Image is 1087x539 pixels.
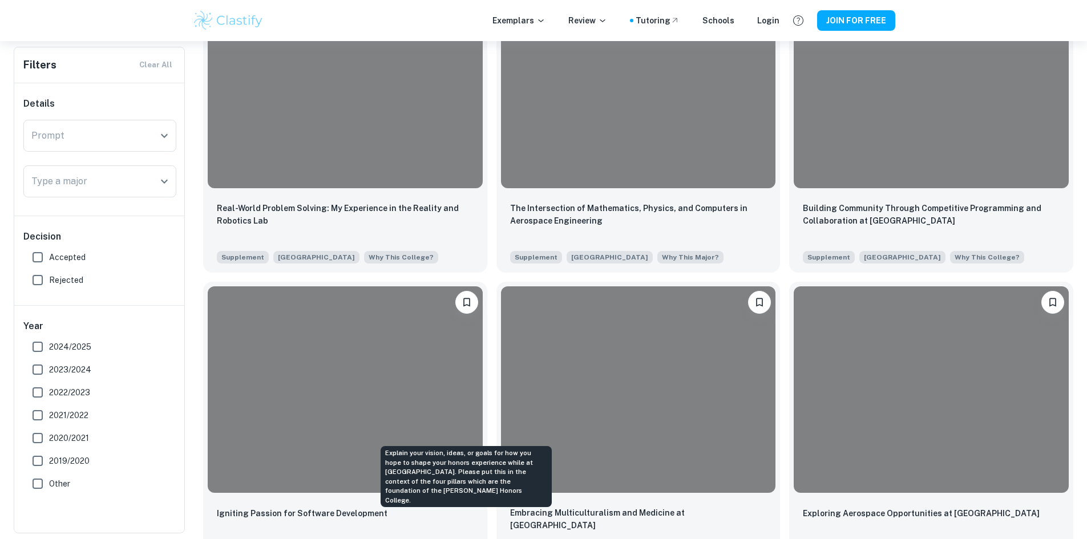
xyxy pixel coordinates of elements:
button: JOIN FOR FREE [817,10,895,31]
span: [GEOGRAPHIC_DATA] [273,251,359,264]
span: Supplement [510,251,562,264]
span: 2019/2020 [49,455,90,467]
span: How will opportunities at Purdue support your interests, both in and out of the classroom? [950,250,1024,264]
button: Help and Feedback [789,11,808,30]
button: Please log in to bookmark exemplars [1041,291,1064,314]
button: Please log in to bookmark exemplars [748,291,771,314]
p: Embracing Multiculturalism and Medicine at Purdue [510,506,767,532]
span: [GEOGRAPHIC_DATA] [859,251,945,264]
span: 2020/2021 [49,432,89,444]
span: How will opportunities at Purdue support your interests, both in and out of the classroom? [364,250,438,264]
span: Why This College? [369,252,434,262]
h6: Details [23,97,176,111]
button: Open [156,173,172,189]
span: 2022/2023 [49,386,90,399]
h6: Filters [23,57,56,73]
span: Briefly discuss your reasons for pursuing the major you have selected. [657,250,724,264]
span: Rejected [49,274,83,286]
span: [GEOGRAPHIC_DATA] [567,251,653,264]
div: Explain your vision, ideas, or goals for how you hope to shape your honors experience while at [G... [381,446,552,507]
p: Review [568,14,607,27]
span: 2021/2022 [49,409,88,422]
p: Real-World Problem Solving: My Experience in the Reality and Robotics Lab [217,202,474,227]
p: Exploring Aerospace Opportunities at Purdue [803,507,1040,520]
button: Please log in to bookmark exemplars [455,291,478,314]
img: Clastify logo [192,9,265,32]
span: 2023/2024 [49,363,91,376]
a: Tutoring [636,14,680,27]
span: Why This Major? [662,252,719,262]
a: Login [757,14,779,27]
p: Exemplars [492,14,545,27]
span: Supplement [217,251,269,264]
p: Igniting Passion for Software Development [217,507,387,520]
span: 2024/2025 [49,341,91,353]
h6: Decision [23,230,176,244]
p: Building Community Through Competitive Programming and Collaboration at Purdue [803,202,1060,227]
a: Schools [702,14,734,27]
span: Why This College? [955,252,1020,262]
button: Open [156,128,172,144]
h6: Year [23,319,176,333]
span: Accepted [49,251,86,264]
span: Supplement [803,251,855,264]
p: The Intersection of Mathematics, Physics, and Computers in Aerospace Engineering [510,202,767,227]
span: Other [49,477,70,490]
